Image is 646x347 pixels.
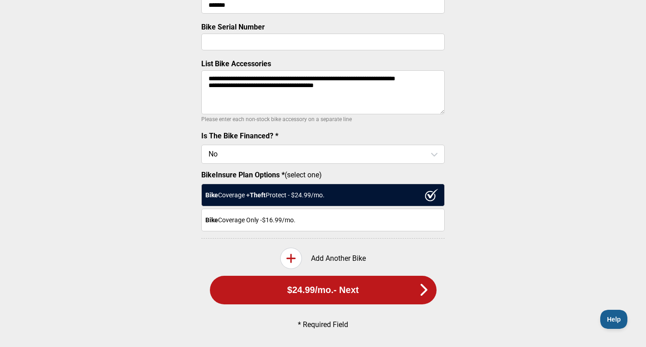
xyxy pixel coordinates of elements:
[315,285,334,295] span: /mo.
[210,276,437,304] button: $24.99/mo.- Next
[201,23,265,31] label: Bike Serial Number
[425,189,438,201] img: ux1sgP1Haf775SAghJI38DyDlYP+32lKFAAAAAElFTkSuQmCC
[201,114,445,125] p: Please enter each non-stock bike accessory on a separate line
[201,184,445,206] div: Coverage + Protect - $ 24.99 /mo.
[205,216,218,224] strong: Bike
[201,171,285,179] strong: BikeInsure Plan Options *
[205,191,218,199] strong: Bike
[201,248,445,269] div: Add Another Bike
[201,59,271,68] label: List Bike Accessories
[217,320,430,329] p: * Required Field
[250,191,266,199] strong: Theft
[201,171,445,179] label: (select one)
[600,310,628,329] iframe: Toggle Customer Support
[201,132,278,140] label: Is The Bike Financed? *
[201,209,445,231] div: Coverage Only - $16.99 /mo.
